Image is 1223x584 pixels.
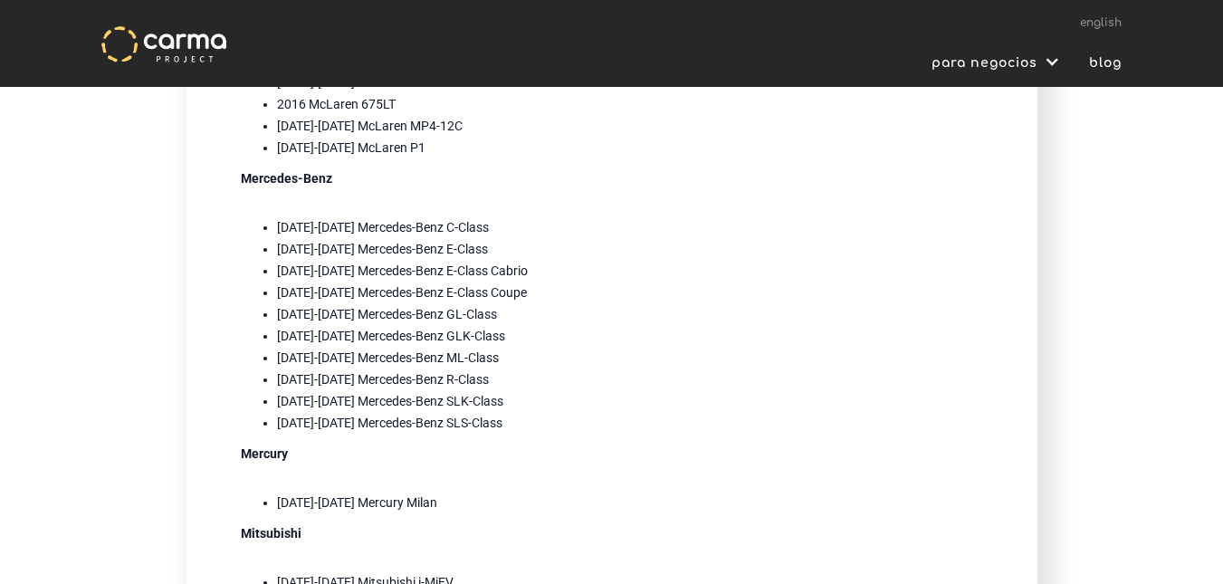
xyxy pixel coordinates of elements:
[277,238,983,260] li: [DATE]-[DATE] Mercedes-Benz E-Class
[277,492,983,513] li: [DATE]-[DATE] Mercury Milan
[277,282,983,303] li: [DATE]-[DATE] Mercedes-Benz E-Class Coupe
[277,137,983,158] li: [DATE]-[DATE] McLaren P1
[101,26,226,62] img: Carma Project logo
[921,52,1042,75] div: para negocios
[277,412,983,434] li: [DATE]-[DATE] Mercedes-Benz SLS-Class
[241,171,332,186] strong: Mercedes-Benz
[1078,52,1122,75] a: blog
[903,52,1078,84] div: para negocios
[241,446,288,461] strong: Mercury
[277,369,983,390] li: [DATE]-[DATE] Mercedes-Benz R-Class
[277,325,983,347] li: [DATE]-[DATE] Mercedes-Benz GLK-Class
[277,390,983,412] li: [DATE]-[DATE] Mercedes-Benz SLK-Class
[277,303,983,325] li: [DATE]-[DATE] Mercedes-Benz GL-Class
[277,260,983,282] li: [DATE]-[DATE] Mercedes-Benz E-Class Cabrio
[277,115,983,137] li: [DATE]-[DATE] McLaren MP4-12C
[1080,16,1122,29] a: english
[277,216,983,238] li: [DATE]-[DATE] Mercedes-Benz C-Class
[277,347,983,369] li: [DATE]-[DATE] Mercedes-Benz ML-Class
[277,93,983,115] li: 2016 McLaren 675LT
[241,526,301,541] strong: Mitsubishi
